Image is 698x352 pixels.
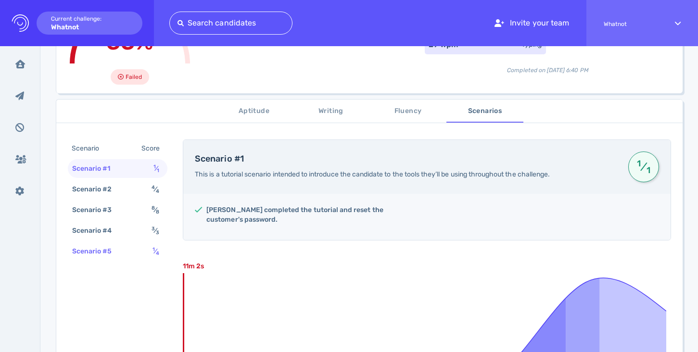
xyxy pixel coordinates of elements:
span: Writing [298,105,364,117]
span: This is a tutorial scenario intended to introduce the candidate to the tools they’ll be using thr... [195,170,550,178]
sup: 1 [152,246,155,252]
div: Scenario [70,141,111,155]
div: Scenario #5 [70,244,124,258]
span: ⁄ [152,226,159,235]
h4: Scenario #1 [195,154,617,164]
sub: 4 [156,250,159,256]
sub: 3 [156,229,159,236]
span: Fluency [375,105,441,117]
h5: [PERSON_NAME] completed the tutorial and reset the customer's password. [206,205,419,225]
sup: 1 [635,163,643,164]
span: ⁄ [152,247,159,255]
div: Score [140,141,165,155]
span: ⁄ [152,206,159,214]
sub: 4 [156,188,159,194]
span: ⁄ [635,158,652,176]
sub: 8 [156,209,159,215]
div: Scenario #3 [70,203,124,217]
div: Scenario #2 [70,182,124,196]
sup: 4 [152,184,155,190]
span: Failed [126,71,142,83]
span: Scenarios [452,105,518,117]
sub: 1 [157,167,159,174]
span: ⁄ [152,185,159,193]
div: Scenario #1 [70,162,122,176]
text: 11m 2s [183,262,204,270]
sup: 8 [152,205,155,211]
sup: 3 [152,226,155,232]
span: ⁄ [153,164,159,173]
span: Aptitude [221,105,287,117]
div: Completed on [DATE] 6:40 PM [425,58,671,75]
sup: 1 [153,163,156,170]
div: Scenario #4 [70,224,124,238]
sub: 1 [645,169,652,171]
span: Whatnot [604,21,658,27]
